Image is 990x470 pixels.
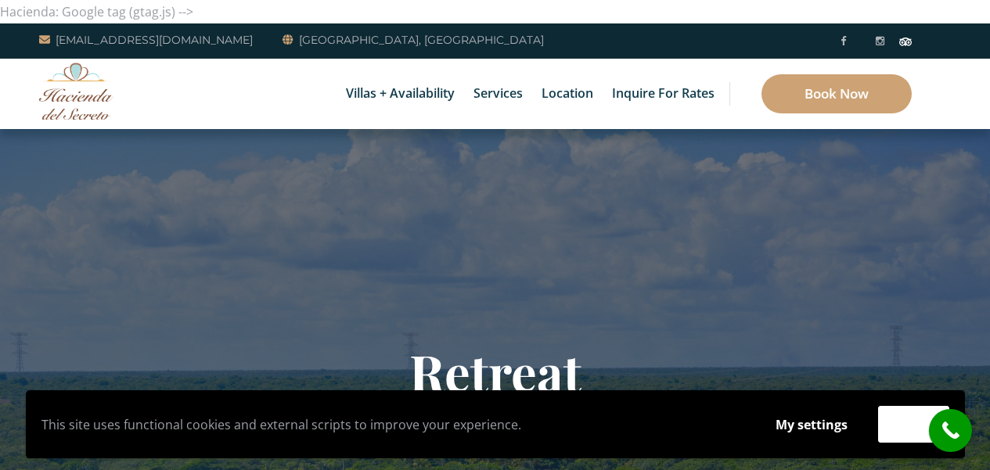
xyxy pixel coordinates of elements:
[761,74,912,113] a: Book Now
[929,409,972,452] a: call
[534,59,601,129] a: Location
[899,38,912,45] img: Tripadvisor_logomark.svg
[933,413,968,448] i: call
[41,413,745,436] p: This site uses functional cookies and external scripts to improve your experience.
[338,59,463,129] a: Villas + Availability
[39,63,113,120] img: Awesome Logo
[39,30,253,49] a: [EMAIL_ADDRESS][DOMAIN_NAME]
[604,59,722,129] a: Inquire for Rates
[761,407,862,443] button: My settings
[466,59,531,129] a: Services
[283,30,544,49] a: [GEOGRAPHIC_DATA], [GEOGRAPHIC_DATA]
[878,406,949,443] button: Accept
